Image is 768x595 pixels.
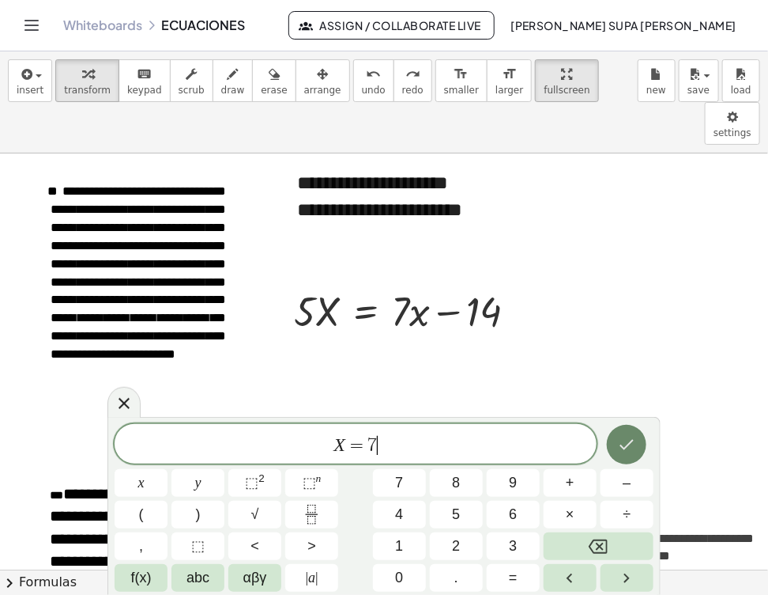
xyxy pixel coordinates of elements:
button: scrub [170,59,213,102]
button: [PERSON_NAME] SUPA [PERSON_NAME] [498,11,749,40]
button: new [638,59,676,102]
span: 2 [452,536,460,557]
button: Greater than [285,532,338,560]
span: | [315,570,318,586]
span: 1 [395,536,403,557]
button: ) [171,501,224,529]
span: ⬚ [191,536,205,557]
span: load [731,85,751,96]
span: smaller [444,85,479,96]
span: ) [196,504,201,525]
span: arrange [304,85,341,96]
span: 9 [509,472,517,494]
i: format_size [454,65,469,84]
span: transform [64,85,111,96]
button: y [171,469,224,497]
button: Squared [228,469,281,497]
span: 7 [368,436,378,455]
button: Less than [228,532,281,560]
span: keypad [127,85,162,96]
button: . [430,564,483,592]
button: format_sizelarger [487,59,532,102]
i: keyboard [137,65,152,84]
button: 5 [430,501,483,529]
span: 0 [395,567,403,589]
button: x [115,469,168,497]
button: 7 [373,469,426,497]
button: redoredo [393,59,432,102]
span: > [307,536,316,557]
span: ÷ [623,504,631,525]
span: redo [402,85,424,96]
button: Alphabet [171,564,224,592]
button: Superscript [285,469,338,497]
button: Minus [600,469,653,497]
button: draw [213,59,254,102]
button: arrange [296,59,350,102]
button: format_sizesmaller [435,59,488,102]
button: transform [55,59,119,102]
i: undo [366,65,381,84]
button: keyboardkeypad [119,59,171,102]
span: new [646,85,666,96]
span: settings [713,127,751,138]
span: < [250,536,259,557]
button: 6 [487,501,540,529]
button: settings [705,102,760,145]
button: Absolute value [285,564,338,592]
button: 8 [430,469,483,497]
span: y [195,472,201,494]
button: Square root [228,501,281,529]
span: + [566,472,574,494]
span: 8 [452,472,460,494]
button: Greek alphabet [228,564,281,592]
span: [PERSON_NAME] SUPA [PERSON_NAME] [510,18,736,32]
span: fullscreen [544,85,589,96]
var: X [333,434,345,455]
span: undo [362,85,386,96]
span: – [623,472,631,494]
span: insert [17,85,43,96]
button: Assign / Collaborate Live [288,11,495,40]
span: , [139,536,143,557]
button: Plus [544,469,597,497]
span: = [345,436,368,455]
button: undoundo [353,59,394,102]
span: save [687,85,710,96]
span: 5 [452,504,460,525]
span: ⬚ [245,475,258,491]
span: Assign / Collaborate Live [302,18,481,32]
button: load [722,59,760,102]
span: 7 [395,472,403,494]
button: 0 [373,564,426,592]
button: 9 [487,469,540,497]
span: 3 [509,536,517,557]
span: 4 [395,504,403,525]
span: 6 [509,504,517,525]
button: Placeholder [171,532,224,560]
span: √ [251,504,259,525]
span: × [566,504,574,525]
sup: 2 [258,472,265,484]
span: scrub [179,85,205,96]
span: | [306,570,309,586]
button: ( [115,501,168,529]
sup: n [316,472,322,484]
i: format_size [502,65,517,84]
button: 1 [373,532,426,560]
span: x [138,472,145,494]
span: abc [186,567,209,589]
i: redo [405,65,420,84]
button: Done [607,425,646,464]
span: ​ [377,436,378,455]
span: larger [495,85,523,96]
button: Toggle navigation [19,13,44,38]
button: Equals [487,564,540,592]
a: Whiteboards [63,17,142,33]
button: 2 [430,532,483,560]
button: Times [544,501,597,529]
span: . [454,567,458,589]
button: Divide [600,501,653,529]
span: ⬚ [303,475,316,491]
span: ( [139,504,144,525]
